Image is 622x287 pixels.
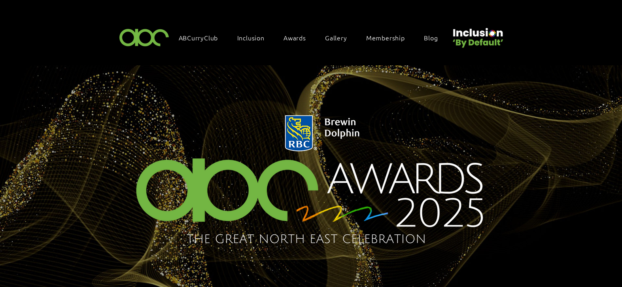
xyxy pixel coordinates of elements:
[175,29,230,46] a: ABCurryClub
[237,33,265,42] span: Inclusion
[175,29,450,46] nav: Site
[321,29,359,46] a: Gallery
[420,29,450,46] a: Blog
[115,106,507,256] img: Northern Insights Double Pager Apr 2025.png
[179,33,218,42] span: ABCurryClub
[424,33,438,42] span: Blog
[280,29,318,46] div: Awards
[366,33,405,42] span: Membership
[362,29,417,46] a: Membership
[117,25,172,49] img: ABC-Logo-Blank-Background-01-01-2.png
[233,29,276,46] div: Inclusion
[325,33,347,42] span: Gallery
[450,21,505,49] img: Untitled design (22).png
[284,33,306,42] span: Awards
